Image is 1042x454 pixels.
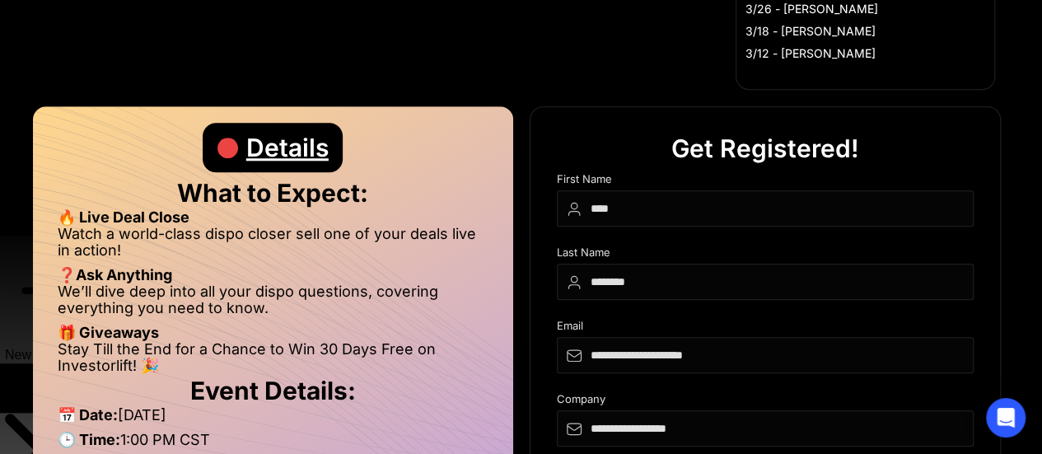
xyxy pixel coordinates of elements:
[557,393,974,410] div: Company
[58,431,120,448] strong: 🕒 Time:
[246,123,329,172] div: Details
[58,283,488,325] li: We’ll dive deep into all your dispo questions, covering everything you need to know.
[58,341,488,374] li: Stay Till the End for a Chance to Win 30 Days Free on Investorlift! 🎉
[177,178,368,208] strong: What to Expect:
[986,398,1026,438] div: Open Intercom Messenger
[671,124,858,173] div: Get Registered!
[58,226,488,267] li: Watch a world-class dispo closer sell one of your deals live in action!
[58,324,159,341] strong: 🎁 Giveaways
[58,407,488,432] li: [DATE]
[557,246,974,264] div: Last Name
[58,266,172,283] strong: ❓Ask Anything
[58,208,189,226] strong: 🔥 Live Deal Close
[557,320,974,337] div: Email
[190,376,356,405] strong: Event Details:
[58,406,118,424] strong: 📅 Date:
[557,173,974,190] div: First Name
